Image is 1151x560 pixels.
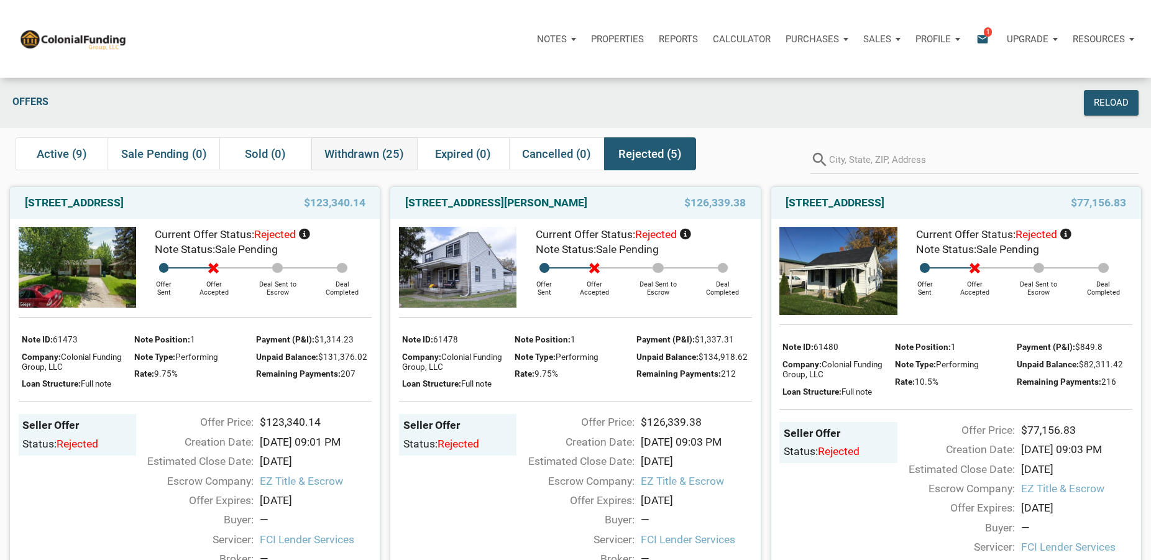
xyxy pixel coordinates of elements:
div: Escrow Company: [510,473,634,489]
div: — [260,512,371,528]
span: $123,340.14 [304,195,365,210]
div: [DATE] [1015,461,1139,477]
span: Payment (P&I): [1017,342,1075,352]
div: [DATE] 09:03 PM [635,434,758,450]
div: Sold (0) [219,137,311,170]
img: 570848 [399,227,516,308]
div: Offer Price: [510,414,634,430]
div: Offers [6,90,860,116]
div: Offer Sent [142,273,185,297]
a: [STREET_ADDRESS] [786,195,884,210]
span: 1 [571,334,575,344]
span: Expired (0) [435,147,491,162]
button: Notes [530,21,584,58]
span: Remaining Payments: [636,369,721,379]
span: 9.75% [154,369,178,379]
span: Loan Structure: [22,379,81,388]
span: 1 [984,27,992,37]
span: Sold (0) [245,147,286,162]
span: $1,337.31 [695,334,734,344]
span: Note Position: [895,342,951,352]
button: Purchases [778,21,856,58]
span: Note Status: [536,243,596,255]
div: Deal Sent to Escrow [242,273,313,297]
span: EZ Title & Escrow [1021,480,1132,497]
span: Current Offer Status: [536,228,635,241]
span: $131,376.02 [318,352,367,362]
div: Escrow Company: [130,473,254,489]
div: Offer Price: [130,414,254,430]
span: Colonial Funding Group, LLC [22,352,122,372]
i: email [975,32,990,46]
span: Note Type: [134,352,175,362]
span: FCI Lender Services [1021,539,1132,555]
div: Reload [1094,96,1129,110]
a: Properties [584,21,651,58]
span: Status: [22,438,57,450]
div: Expired (0) [417,137,509,170]
div: Withdrawn (25) [311,137,417,170]
button: Profile [908,21,968,58]
span: rejected [254,228,296,241]
span: Remaining Payments: [256,369,341,379]
div: $77,156.83 [1015,422,1139,438]
span: Payment (P&I): [256,334,314,344]
span: Full note [841,387,872,397]
span: 10.5% [915,377,938,387]
span: $849.8 [1075,342,1103,352]
span: 207 [341,369,355,379]
span: 9.75% [534,369,558,379]
span: Loan Structure: [782,387,841,397]
div: [DATE] [254,492,377,508]
span: Sale Pending [215,243,278,255]
span: Sale Pending [976,243,1039,255]
div: Deal Completed [1074,273,1132,297]
input: City, State, ZIP, Address [829,146,1139,174]
img: NoteUnlimited [19,28,127,50]
span: Note ID: [22,334,53,344]
div: Offer Accepted [566,273,623,297]
div: Deal Sent to Escrow [1004,273,1074,297]
span: rejected [438,438,479,450]
div: Creation Date: [130,434,254,450]
a: Calculator [705,21,778,58]
a: [STREET_ADDRESS][PERSON_NAME] [405,195,587,210]
span: Status: [784,445,818,457]
span: Active (9) [37,147,87,162]
img: 570302 [19,227,136,308]
span: 61480 [814,342,838,352]
span: Note ID: [782,342,814,352]
img: 569806 [779,227,897,315]
div: Escrow Company: [891,480,1015,497]
span: Loan Structure: [402,379,461,388]
div: Offer Sent [523,273,566,297]
div: Seller Offer [784,426,893,441]
div: Offer Accepted [947,273,1004,297]
span: Rate: [515,369,534,379]
div: Creation Date: [891,441,1015,457]
a: Sales [856,21,908,58]
span: Company: [402,352,441,362]
div: Rejected (5) [604,137,696,170]
button: Upgrade [999,21,1065,58]
button: Resources [1065,21,1142,58]
div: Offer Price: [891,422,1015,438]
span: Sale Pending (0) [121,147,207,162]
span: Rate: [134,369,154,379]
div: Cancelled (0) [509,137,604,170]
span: 1 [190,334,195,344]
span: rejected [57,438,98,450]
span: Sale Pending [596,243,659,255]
div: [DATE] [1015,500,1139,516]
div: Servicer: [130,531,254,548]
p: Purchases [786,34,839,45]
span: Company: [782,359,822,369]
div: Estimated Close Date: [891,461,1015,477]
p: Calculator [713,34,771,45]
span: Unpaid Balance: [1017,359,1079,369]
span: Current Offer Status: [916,228,1016,241]
p: Upgrade [1007,34,1048,45]
div: [DATE] [635,453,758,469]
span: Full note [81,379,111,388]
